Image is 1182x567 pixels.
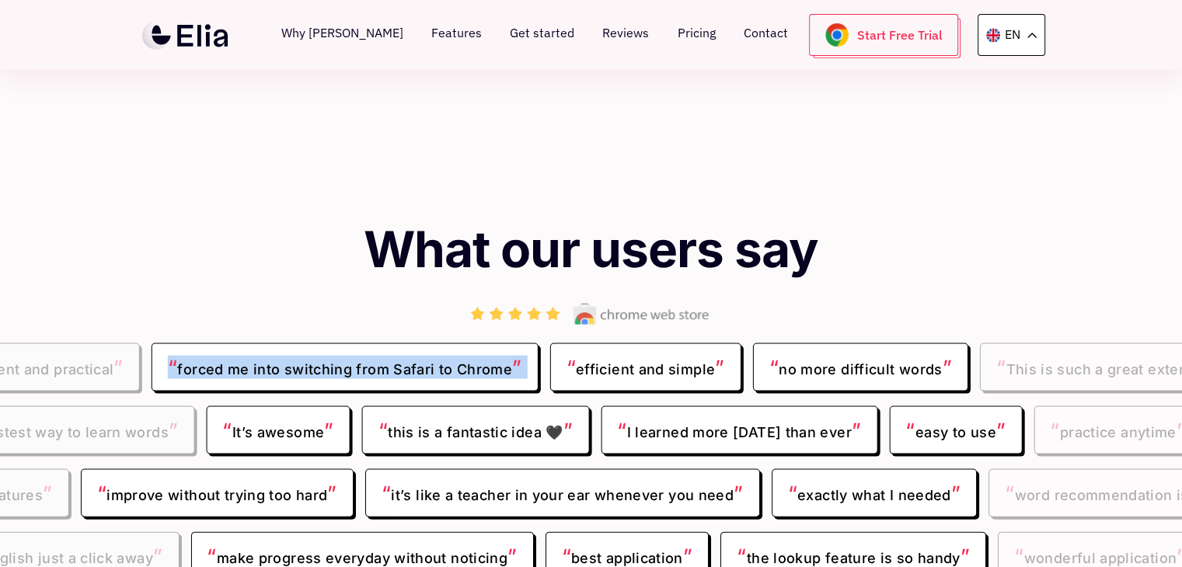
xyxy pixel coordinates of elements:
[327,482,337,505] span: ”
[362,406,589,454] span: this is a fantastic idea 🖤
[382,482,392,505] span: “
[510,14,574,56] a: Get started
[743,14,787,56] a: Contact
[734,482,744,505] span: ”
[905,419,915,442] span: “
[1004,25,1020,45] p: EN
[324,419,334,442] span: ”
[169,419,179,442] span: ”
[1050,419,1060,442] span: “
[470,301,560,328] img: stars
[769,356,779,379] span: “
[809,14,958,56] a: Start Free Trial
[549,343,741,391] span: efficient and simple
[1005,482,1015,505] span: “
[378,419,389,442] span: “
[677,14,715,56] a: Pricing
[571,301,712,328] img: image%2020.svg
[852,419,862,442] span: ”
[281,14,403,56] a: Why [PERSON_NAME]
[152,343,539,391] span: forced me into switching from Safari to Chrome
[512,356,522,379] span: ”
[715,356,725,379] span: ”
[942,356,952,379] span: ”
[602,14,649,56] a: Reviews
[601,406,877,454] span: I learned more [DATE] than ever
[206,406,350,454] span: It’s awesome
[996,419,1006,442] span: ”
[753,343,968,391] span: no more difficult words
[168,356,178,379] span: “
[771,469,977,517] span: exactly what I needed
[996,356,1006,379] span: “
[431,14,482,56] a: Features
[566,356,576,379] span: “
[563,419,574,442] span: ”
[43,482,53,505] span: ”
[825,23,849,47] img: chrome
[113,356,124,379] span: ”
[617,419,627,442] span: “
[81,469,354,517] span: improve without trying too hard
[97,482,107,505] span: “
[136,19,233,50] a: Domov
[889,406,1022,454] span: easy to use
[222,419,232,442] span: “
[951,482,961,505] span: ”
[787,482,797,505] span: “
[365,469,760,517] span: it’s like a teacher in your ear whenever you need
